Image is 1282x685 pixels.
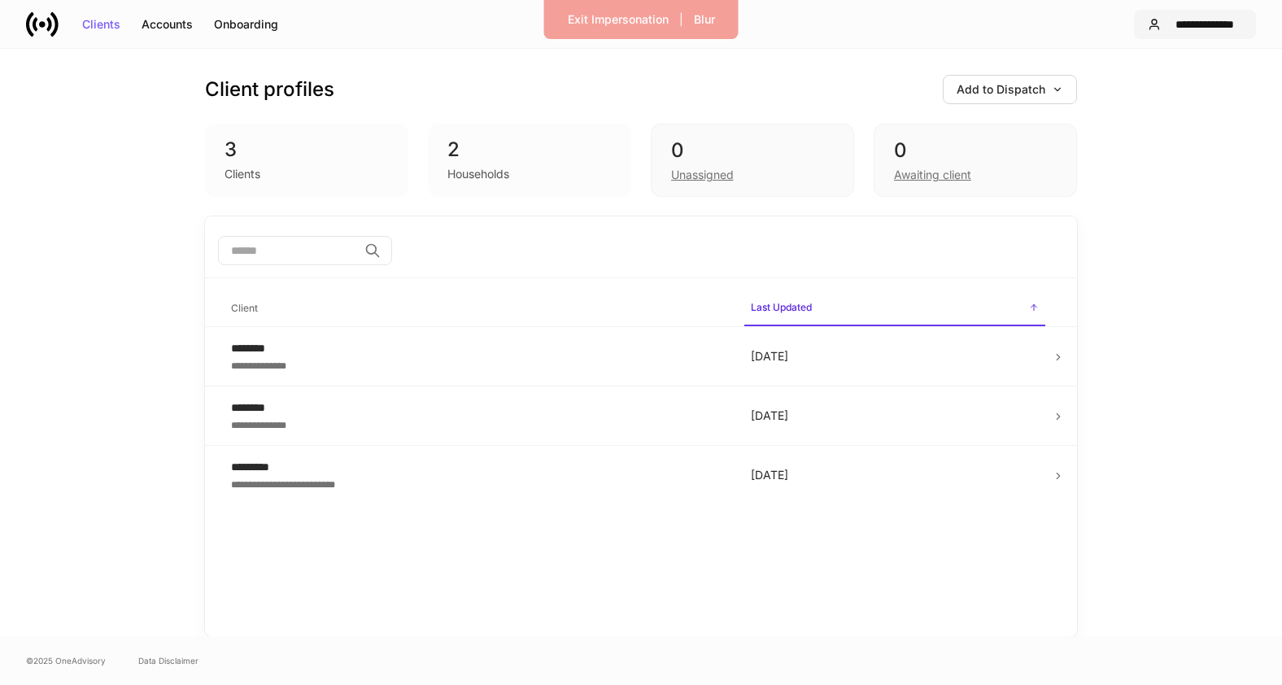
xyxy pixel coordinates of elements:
a: Data Disclaimer [138,654,198,667]
button: Blur [683,7,726,33]
div: 0 [894,137,1057,164]
button: Exit Impersonation [557,7,679,33]
div: Clients [225,166,260,182]
div: Exit Impersonation [568,14,669,25]
button: Add to Dispatch [943,75,1077,104]
div: Unassigned [671,167,734,183]
p: [DATE] [751,408,1039,424]
div: Blur [694,14,715,25]
h6: Last Updated [751,299,812,315]
h3: Client profiles [205,76,334,103]
button: Clients [72,11,131,37]
div: 3 [225,137,389,163]
div: 0 [671,137,834,164]
div: Households [447,166,509,182]
button: Accounts [131,11,203,37]
span: Last Updated [744,291,1045,326]
div: 0Unassigned [651,124,854,197]
div: Awaiting client [894,167,971,183]
span: © 2025 OneAdvisory [26,654,106,667]
p: [DATE] [751,348,1039,364]
h6: Client [231,300,258,316]
div: Add to Dispatch [957,84,1063,95]
div: Onboarding [214,19,278,30]
div: Clients [82,19,120,30]
span: Client [225,292,731,325]
div: Accounts [142,19,193,30]
div: 2 [447,137,612,163]
div: 0Awaiting client [874,124,1077,197]
p: [DATE] [751,467,1039,483]
button: Onboarding [203,11,289,37]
